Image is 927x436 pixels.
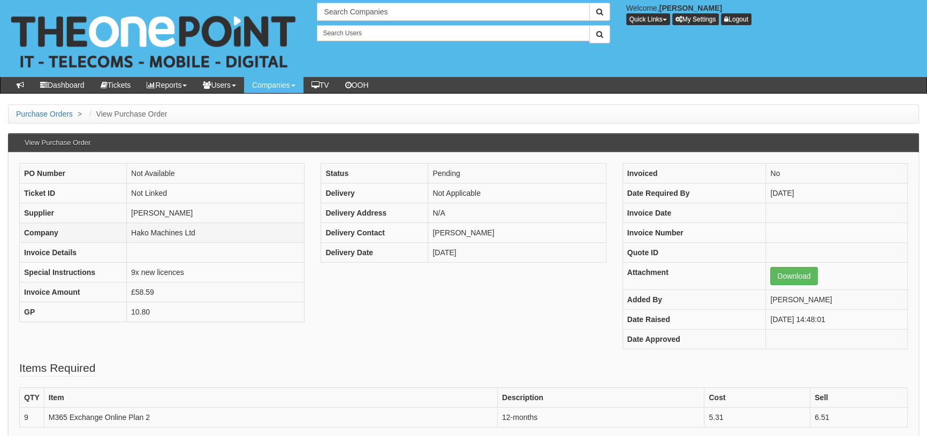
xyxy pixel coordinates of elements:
[20,282,127,302] th: Invoice Amount
[317,3,589,21] input: Search Companies
[626,13,670,25] button: Quick Links
[127,223,305,242] td: Hako Machines Ltd
[127,262,305,282] td: 9x new licences
[127,203,305,223] td: [PERSON_NAME]
[810,387,908,407] th: Sell
[127,163,305,183] td: Not Available
[19,134,96,152] h3: View Purchase Order
[127,282,305,302] td: £58.59
[618,3,927,25] div: Welcome,
[32,77,93,93] a: Dashboard
[766,163,908,183] td: No
[244,77,303,93] a: Companies
[195,77,244,93] a: Users
[622,329,766,349] th: Date Approved
[321,163,428,183] th: Status
[704,387,810,407] th: Cost
[93,77,139,93] a: Tickets
[766,289,908,309] td: [PERSON_NAME]
[321,242,428,262] th: Delivery Date
[303,77,337,93] a: TV
[622,309,766,329] th: Date Raised
[622,183,766,203] th: Date Required By
[428,203,606,223] td: N/A
[622,289,766,309] th: Added By
[497,387,704,407] th: Description
[321,203,428,223] th: Delivery Address
[672,13,719,25] a: My Settings
[704,407,810,427] td: 5.31
[622,262,766,289] th: Attachment
[770,267,817,285] a: Download
[44,407,497,427] td: M365 Exchange Online Plan 2
[721,13,751,25] a: Logout
[622,163,766,183] th: Invoiced
[622,203,766,223] th: Invoice Date
[321,183,428,203] th: Delivery
[20,203,127,223] th: Supplier
[428,183,606,203] td: Not Applicable
[428,163,606,183] td: Pending
[622,242,766,262] th: Quote ID
[139,77,195,93] a: Reports
[20,183,127,203] th: Ticket ID
[428,242,606,262] td: [DATE]
[87,109,168,119] li: View Purchase Order
[497,407,704,427] td: 12-months
[766,183,908,203] td: [DATE]
[127,183,305,203] td: Not Linked
[127,302,305,322] td: 10.80
[20,223,127,242] th: Company
[20,262,127,282] th: Special Instructions
[810,407,908,427] td: 6.51
[20,242,127,262] th: Invoice Details
[20,163,127,183] th: PO Number
[20,387,44,407] th: QTY
[20,302,127,322] th: GP
[16,110,73,118] a: Purchase Orders
[428,223,606,242] td: [PERSON_NAME]
[20,407,44,427] td: 9
[622,223,766,242] th: Invoice Number
[337,77,377,93] a: OOH
[766,309,908,329] td: [DATE] 14:48:01
[317,25,589,41] input: Search Users
[19,360,95,377] legend: Items Required
[659,4,722,12] b: [PERSON_NAME]
[44,387,497,407] th: Item
[75,110,85,118] span: >
[321,223,428,242] th: Delivery Contact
